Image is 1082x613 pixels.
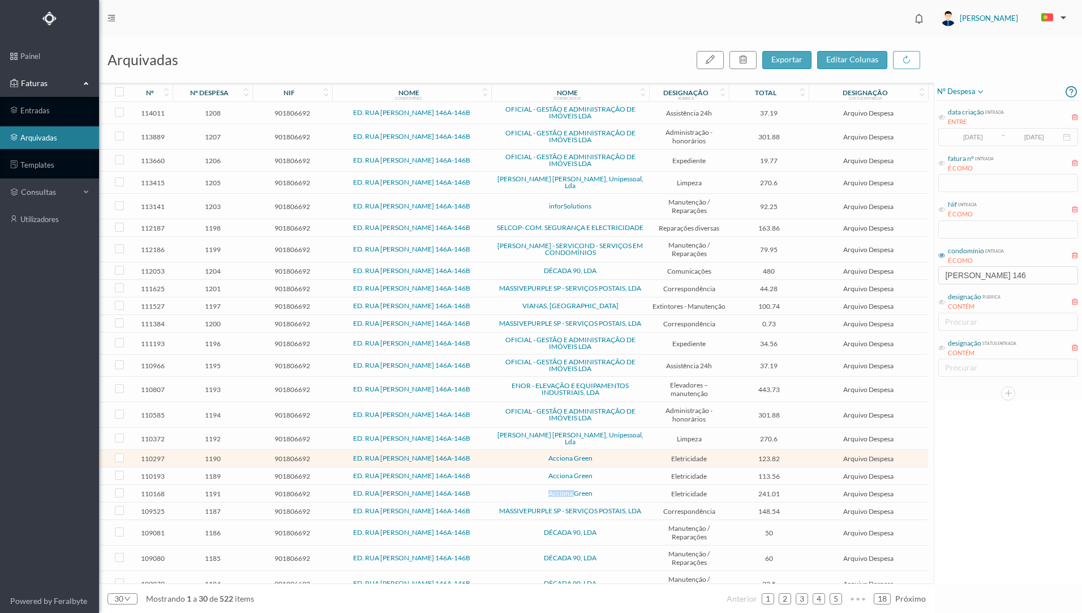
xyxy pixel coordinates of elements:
span: 123.82 [732,454,806,463]
a: DÉCADA 90, LDA [544,528,596,537]
span: Arquivo Despesa [811,339,925,348]
span: 110966 [136,361,170,370]
span: 901806692 [255,267,329,275]
span: Arquivo Despesa [811,529,925,537]
a: OFICIAL - GESTÃO E ADMINISTRAÇÃO DE IMÓVEIS LDA [505,152,636,168]
span: 241.01 [732,489,806,498]
span: 901806692 [255,339,329,348]
span: 113889 [136,133,170,141]
span: 1197 [175,302,250,310]
span: Arquivo Despesa [811,580,925,588]
a: 1 [762,590,774,607]
span: 110372 [136,435,170,443]
span: 113415 [136,178,170,187]
span: Eletricidade [652,472,726,480]
div: entrada [984,246,1004,254]
a: OFICIAL - GESTÃO E ADMINISTRAÇÃO DE IMÓVEIS LDA [505,129,636,144]
a: ED. RUA [PERSON_NAME] 146A-146B [353,410,470,419]
div: nº despesa [190,88,229,97]
a: Acciona Green [548,489,592,497]
li: 18 [874,593,891,605]
div: ENTRE [948,117,1004,127]
span: Arquivo Despesa [811,361,925,370]
a: Acciona Green [548,454,592,462]
a: OFICIAL - GESTÃO E ADMINISTRAÇÃO DE IMÓVEIS LDA [505,335,636,351]
a: DÉCADA 90, LDA [544,554,596,562]
span: Arquivo Despesa [811,202,925,211]
a: ED. RUA [PERSON_NAME] 146A-146B [353,223,470,232]
a: MASSIVEPURPLE SP - SERVIÇOS POSTAIS, LDA [499,319,641,327]
span: 37.19 [732,109,806,117]
li: 1 [762,593,774,605]
a: SELCOP- COM. SEGURANÇA E ELECTRICIDADE [497,223,643,232]
a: ED. RUA [PERSON_NAME] 146A-146B [353,471,470,480]
span: 111527 [136,302,170,310]
span: 1194 [175,411,250,419]
span: 1192 [175,435,250,443]
span: 113660 [136,156,170,165]
img: Logo [42,11,57,25]
li: Avançar 5 Páginas [847,590,869,608]
span: 1200 [175,320,250,328]
a: ED. RUA [PERSON_NAME] 146A-146B [353,528,470,537]
span: 60 [732,554,806,563]
span: 1205 [175,178,250,187]
span: 110585 [136,411,170,419]
a: ENOR - ELEVAÇÃO E EQUIPAMENTOS INDUSTRIAIS, LDA [512,381,629,397]
span: 111384 [136,320,170,328]
div: Nif [948,199,957,210]
span: 443.73 [732,385,806,394]
span: 112053 [136,267,170,275]
a: MASSIVEPURPLE SP - SERVIÇOS POSTAIS, LDA [499,506,641,515]
div: condomínio [948,246,984,256]
a: 2 [779,590,791,607]
span: Expediente [652,339,726,348]
span: 522 [218,594,235,603]
a: ED. RUA [PERSON_NAME] 146A-146B [353,301,470,310]
span: exportar [771,54,802,64]
a: ED. RUA [PERSON_NAME] 146A-146B [353,319,470,327]
span: Arquivo Despesa [811,245,925,254]
span: Arquivo Despesa [811,224,925,232]
span: Arquivo Despesa [811,454,925,463]
span: Arquivo Despesa [811,472,925,480]
span: a [193,594,197,603]
div: nome [557,88,578,97]
li: Página Seguinte [895,590,926,608]
div: rubrica [981,292,1001,300]
span: 901806692 [255,361,329,370]
span: 22.5 [732,580,806,588]
a: 5 [830,590,841,607]
span: 109079 [136,580,170,588]
a: ED. RUA [PERSON_NAME] 146A-146B [353,266,470,275]
span: Manutenção / Reparações [652,575,726,592]
span: 1207 [175,133,250,141]
div: CONTÉM [948,348,1016,358]
a: ED. RUA [PERSON_NAME] 146A-146B [353,178,470,186]
li: 4 [813,593,825,605]
div: É COMO [948,256,1004,266]
span: arquivadas [108,51,178,68]
a: [PERSON_NAME] [PERSON_NAME], Unipessoal, Lda [497,174,643,190]
span: 100.74 [732,302,806,310]
span: 901806692 [255,411,329,419]
span: 114011 [136,109,170,117]
span: 901806692 [255,156,329,165]
span: Arquivo Despesa [811,156,925,165]
span: 109525 [136,507,170,516]
i: icon: menu-fold [108,14,115,22]
span: 0.73 [732,320,806,328]
span: 901806692 [255,529,329,537]
span: 270.6 [732,178,806,187]
span: Expediente [652,156,726,165]
span: 1196 [175,339,250,348]
a: MASSIVEPURPLE SP - SERVIÇOS POSTAIS, LDA [499,284,641,292]
span: 1189 [175,472,250,480]
a: Acciona Green [548,471,592,480]
span: 1187 [175,507,250,516]
button: editar colunas [817,51,887,69]
span: Reparações diversas [652,224,726,232]
li: 2 [779,593,791,605]
a: ED. RUA [PERSON_NAME] 146A-146B [353,579,470,588]
span: Correspondência [652,320,726,328]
